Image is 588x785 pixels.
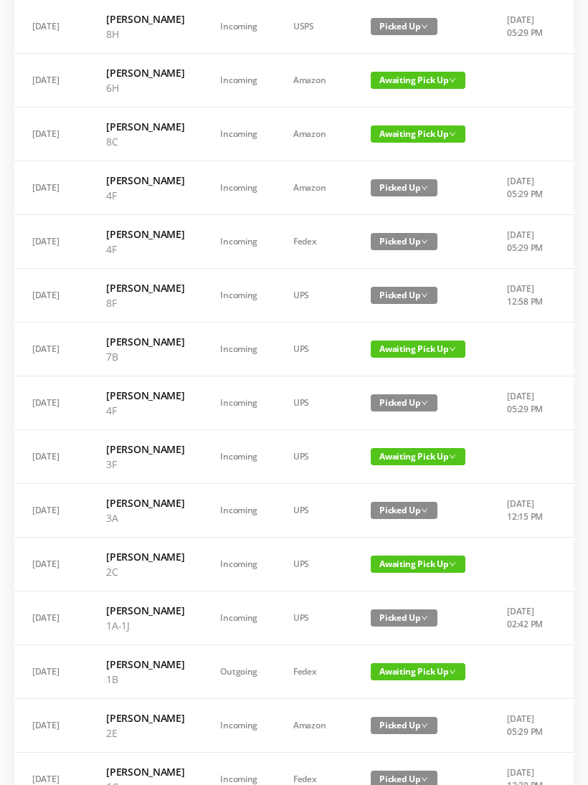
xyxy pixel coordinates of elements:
td: [DATE] [14,484,88,538]
span: Picked Up [371,287,437,304]
td: Incoming [202,591,275,645]
td: Incoming [202,699,275,753]
td: [DATE] [14,323,88,376]
h6: [PERSON_NAME] [106,764,184,779]
td: Incoming [202,484,275,538]
h6: [PERSON_NAME] [106,549,184,564]
td: Outgoing [202,645,275,699]
td: Amazon [275,108,353,161]
td: Incoming [202,108,275,161]
td: [DATE] 05:29 PM [489,699,564,753]
span: Awaiting Pick Up [371,556,465,573]
td: [DATE] [14,645,88,699]
i: icon: down [421,23,428,30]
i: icon: down [421,184,428,191]
td: [DATE] 05:29 PM [489,161,564,215]
i: icon: down [449,346,456,353]
td: Incoming [202,323,275,376]
td: [DATE] [14,376,88,430]
td: Incoming [202,161,275,215]
td: UPS [275,591,353,645]
p: 2C [106,564,184,579]
p: 2E [106,725,184,741]
i: icon: down [449,130,456,138]
h6: [PERSON_NAME] [106,334,184,349]
td: [DATE] 12:15 PM [489,484,564,538]
td: [DATE] [14,538,88,591]
h6: [PERSON_NAME] [106,280,184,295]
span: Picked Up [371,394,437,411]
td: Incoming [202,215,275,269]
td: UPS [275,484,353,538]
h6: [PERSON_NAME] [106,442,184,457]
i: icon: down [449,668,456,675]
h6: [PERSON_NAME] [106,657,184,672]
i: icon: down [421,507,428,514]
td: [DATE] [14,54,88,108]
p: 6H [106,80,184,95]
h6: [PERSON_NAME] [106,495,184,510]
span: Picked Up [371,609,437,627]
p: 8C [106,134,184,149]
span: Picked Up [371,179,437,196]
td: UPS [275,269,353,323]
span: Awaiting Pick Up [371,341,465,358]
h6: [PERSON_NAME] [106,388,184,403]
td: UPS [275,323,353,376]
td: Incoming [202,538,275,591]
td: [DATE] [14,161,88,215]
i: icon: down [449,453,456,460]
h6: [PERSON_NAME] [106,65,184,80]
h6: [PERSON_NAME] [106,173,184,188]
td: [DATE] 12:58 PM [489,269,564,323]
span: Awaiting Pick Up [371,448,465,465]
p: 3F [106,457,184,472]
td: Incoming [202,430,275,484]
i: icon: down [421,614,428,622]
span: Awaiting Pick Up [371,125,465,143]
i: icon: down [449,561,456,568]
span: Picked Up [371,18,437,35]
span: Awaiting Pick Up [371,663,465,680]
td: Amazon [275,161,353,215]
p: 1A-1J [106,618,184,633]
td: [DATE] [14,699,88,753]
td: [DATE] 05:29 PM [489,376,564,430]
td: [DATE] [14,591,88,645]
span: Picked Up [371,717,437,734]
td: UPS [275,538,353,591]
td: [DATE] [14,430,88,484]
td: Fedex [275,645,353,699]
span: Picked Up [371,233,437,250]
i: icon: down [449,77,456,84]
span: Picked Up [371,502,437,519]
p: 8F [106,295,184,310]
h6: [PERSON_NAME] [106,227,184,242]
td: UPS [275,376,353,430]
h6: [PERSON_NAME] [106,603,184,618]
p: 1B [106,672,184,687]
h6: [PERSON_NAME] [106,119,184,134]
i: icon: down [421,722,428,729]
td: Amazon [275,54,353,108]
i: icon: down [421,292,428,299]
p: 8H [106,27,184,42]
p: 3A [106,510,184,525]
p: 4F [106,403,184,418]
td: Incoming [202,376,275,430]
span: Awaiting Pick Up [371,72,465,89]
p: 7B [106,349,184,364]
td: Incoming [202,54,275,108]
td: [DATE] 05:29 PM [489,215,564,269]
p: 4F [106,242,184,257]
td: Amazon [275,699,353,753]
td: [DATE] 02:42 PM [489,591,564,645]
i: icon: down [421,776,428,783]
p: 4F [106,188,184,203]
h6: [PERSON_NAME] [106,11,184,27]
td: Fedex [275,215,353,269]
td: [DATE] [14,215,88,269]
i: icon: down [421,399,428,406]
td: UPS [275,430,353,484]
td: [DATE] [14,269,88,323]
